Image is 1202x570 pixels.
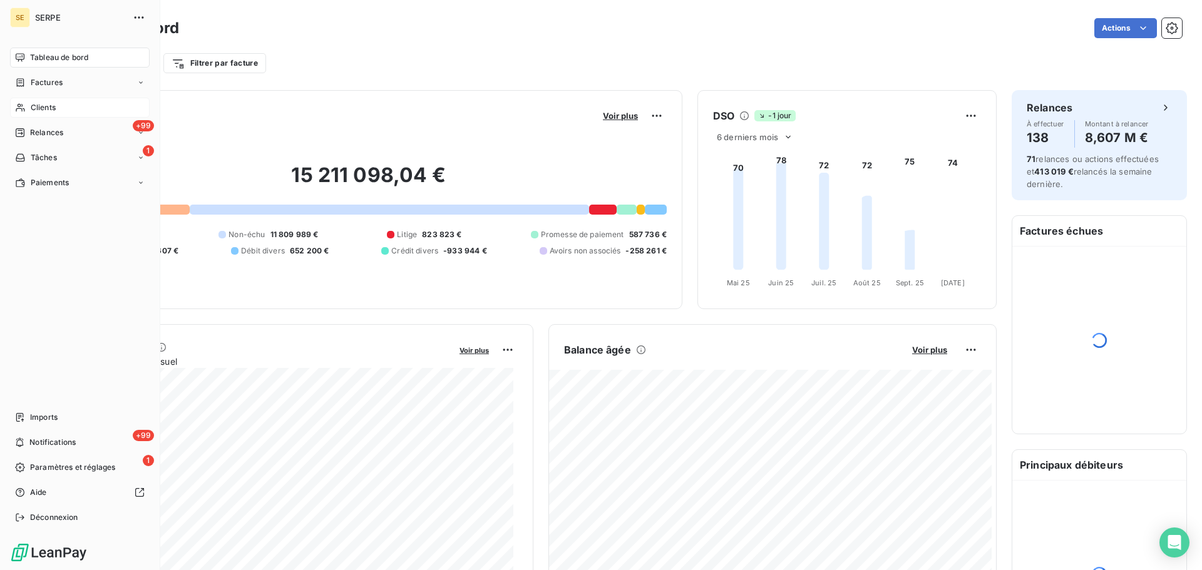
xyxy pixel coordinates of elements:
[754,110,795,121] span: -1 jour
[31,102,56,113] span: Clients
[10,8,30,28] div: SE
[1027,154,1035,164] span: 71
[1027,154,1159,189] span: relances ou actions effectuées et relancés la semaine dernière.
[391,245,438,257] span: Crédit divers
[768,278,794,287] tspan: Juin 25
[1027,120,1064,128] span: À effectuer
[30,127,63,138] span: Relances
[10,482,150,502] a: Aide
[290,245,329,257] span: 652 200 €
[908,344,951,355] button: Voir plus
[30,487,47,498] span: Aide
[941,278,965,287] tspan: [DATE]
[896,278,924,287] tspan: Sept. 25
[30,462,115,473] span: Paramètres et réglages
[550,245,621,257] span: Avoirs non associés
[1027,100,1072,115] h6: Relances
[31,152,57,163] span: Tâches
[603,111,638,121] span: Voir plus
[31,77,63,88] span: Factures
[443,245,487,257] span: -933 944 €
[727,278,750,287] tspan: Mai 25
[35,13,125,23] span: SERPE
[599,110,642,121] button: Voir plus
[229,229,265,240] span: Non-échu
[1094,18,1157,38] button: Actions
[31,177,69,188] span: Paiements
[30,412,58,423] span: Imports
[1034,166,1073,176] span: 413 019 €
[717,132,778,142] span: 6 derniers mois
[1085,128,1149,148] h4: 8,607 M €
[133,430,154,441] span: +99
[456,344,493,355] button: Voir plus
[625,245,667,257] span: -258 261 €
[29,437,76,448] span: Notifications
[1012,450,1186,480] h6: Principaux débiteurs
[853,278,881,287] tspan: Août 25
[241,245,285,257] span: Débit divers
[1012,216,1186,246] h6: Factures échues
[143,145,154,156] span: 1
[30,512,78,523] span: Déconnexion
[143,455,154,466] span: 1
[397,229,417,240] span: Litige
[422,229,461,240] span: 823 823 €
[163,53,266,73] button: Filtrer par facture
[541,229,624,240] span: Promesse de paiement
[1159,527,1189,557] div: Open Intercom Messenger
[71,355,451,368] span: Chiffre d'affaires mensuel
[460,346,489,355] span: Voir plus
[713,108,734,123] h6: DSO
[1027,128,1064,148] h4: 138
[133,120,154,131] span: +99
[270,229,319,240] span: 11 809 989 €
[71,163,667,200] h2: 15 211 098,04 €
[629,229,667,240] span: 587 736 €
[811,278,836,287] tspan: Juil. 25
[912,345,947,355] span: Voir plus
[564,342,631,357] h6: Balance âgée
[10,542,88,562] img: Logo LeanPay
[30,52,88,63] span: Tableau de bord
[1085,120,1149,128] span: Montant à relancer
